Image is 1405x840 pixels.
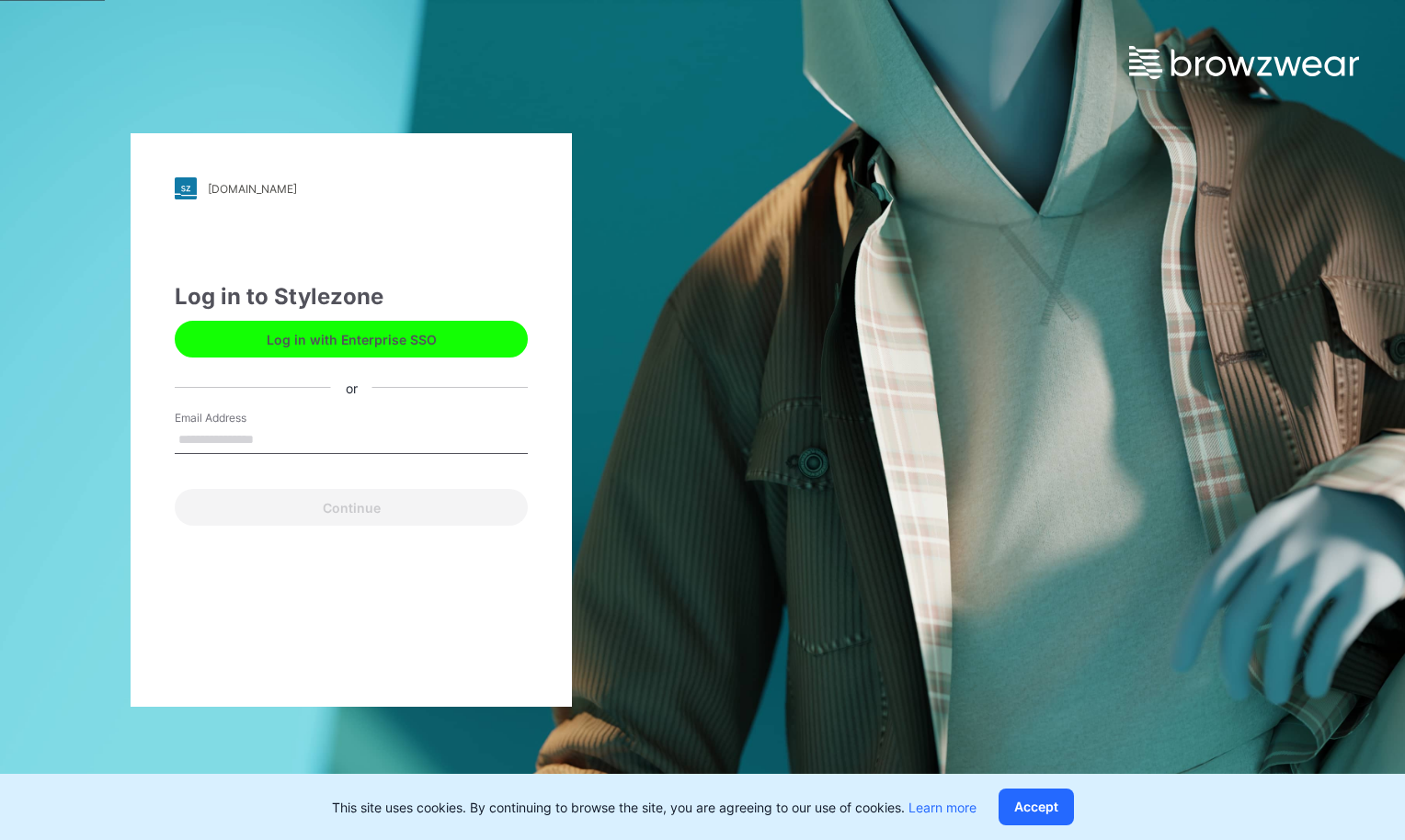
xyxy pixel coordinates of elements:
div: Log in to Stylezone [175,280,528,313]
div: [DOMAIN_NAME] [208,182,297,196]
a: [DOMAIN_NAME] [175,177,528,199]
button: Accept [999,789,1074,825]
img: browzwear-logo.e42bd6dac1945053ebaf764b6aa21510.svg [1129,46,1359,79]
p: This site uses cookies. By continuing to browse the site, you are agreeing to our use of cookies. [332,798,977,817]
a: Learn more [908,800,977,815]
label: Email Address [175,410,303,426]
div: or [331,378,372,397]
img: stylezone-logo.562084cfcfab977791bfbf7441f1a819.svg [175,177,197,199]
button: Log in with Enterprise SSO [175,321,528,358]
